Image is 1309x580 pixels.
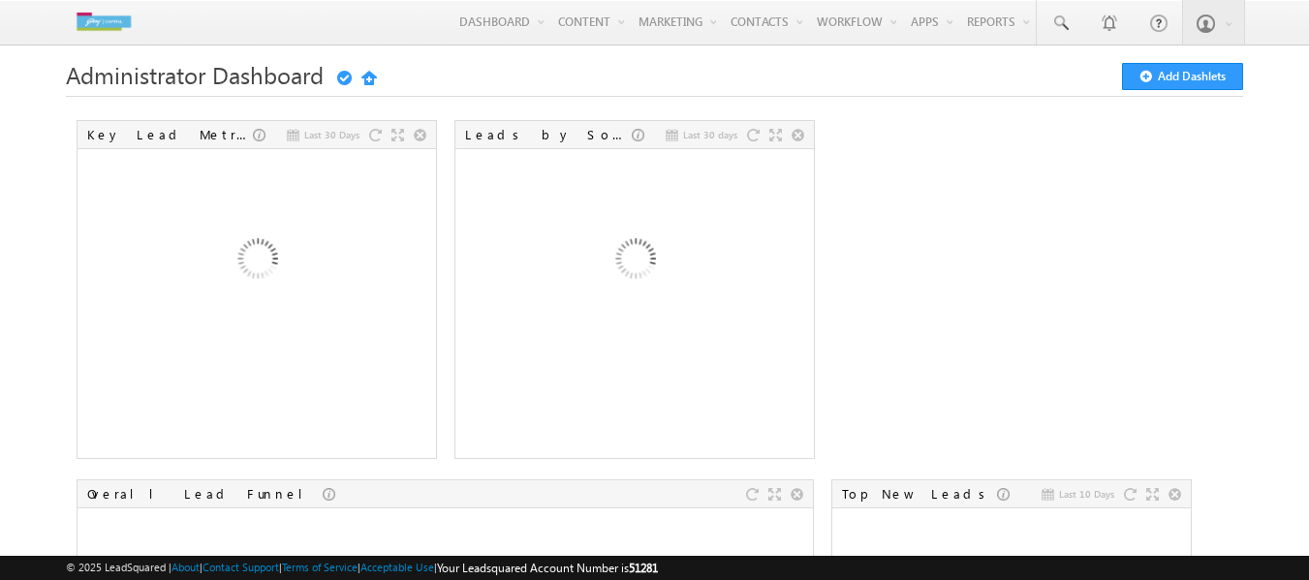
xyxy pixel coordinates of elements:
[66,559,658,577] span: © 2025 LeadSquared | | | | |
[465,126,632,143] div: Leads by Sources
[152,158,360,366] img: Loading...
[66,5,141,39] img: Custom Logo
[360,561,434,573] a: Acceptable Use
[66,59,324,90] span: Administrator Dashboard
[282,561,358,573] a: Terms of Service
[87,126,253,143] div: Key Lead Metrics
[683,126,737,143] span: Last 30 days
[437,561,658,575] span: Your Leadsquared Account Number is
[304,126,359,143] span: Last 30 Days
[87,485,323,503] div: Overall Lead Funnel
[171,561,200,573] a: About
[530,158,738,366] img: Loading...
[842,485,997,503] div: Top New Leads
[1122,63,1243,90] button: Add Dashlets
[203,561,279,573] a: Contact Support
[1059,485,1114,503] span: Last 10 Days
[629,561,658,575] span: 51281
